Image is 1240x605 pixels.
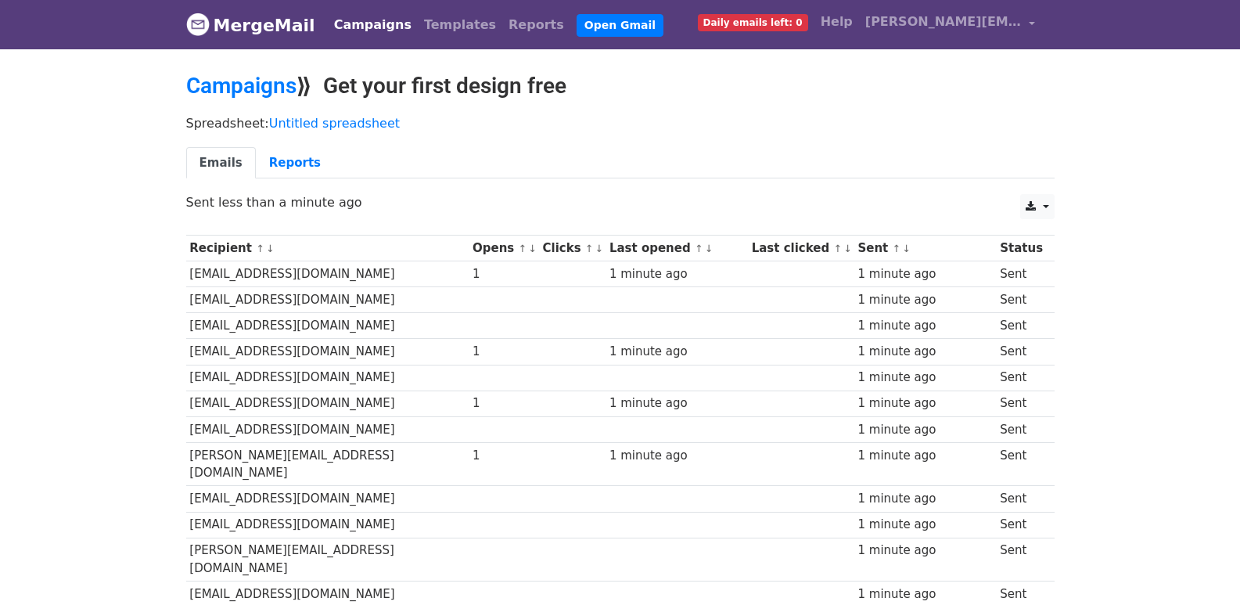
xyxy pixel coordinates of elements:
a: ↑ [518,243,527,254]
a: ↓ [266,243,275,254]
td: [EMAIL_ADDRESS][DOMAIN_NAME] [186,261,469,287]
a: ↓ [595,243,604,254]
td: Sent [996,512,1046,538]
a: MergeMail [186,9,315,41]
div: 1 minute ago [857,317,992,335]
div: 1 [473,343,535,361]
a: ↓ [705,243,713,254]
td: [EMAIL_ADDRESS][DOMAIN_NAME] [186,313,469,339]
td: Sent [996,339,1046,365]
td: Sent [996,538,1046,582]
p: Sent less than a minute ago [186,194,1055,211]
div: 1 minute ago [857,421,992,439]
a: ↑ [833,243,842,254]
td: Sent [996,287,1046,313]
td: Sent [996,416,1046,442]
td: Sent [996,313,1046,339]
td: [PERSON_NAME][EMAIL_ADDRESS][DOMAIN_NAME] [186,538,469,582]
td: [EMAIL_ADDRESS][DOMAIN_NAME] [186,287,469,313]
td: [EMAIL_ADDRESS][DOMAIN_NAME] [186,391,469,416]
td: [PERSON_NAME][EMAIL_ADDRESS][DOMAIN_NAME] [186,442,469,486]
td: Sent [996,391,1046,416]
div: 1 minute ago [857,542,992,560]
a: Reports [256,147,334,179]
div: 1 minute ago [609,394,744,412]
td: [EMAIL_ADDRESS][DOMAIN_NAME] [186,416,469,442]
td: [EMAIL_ADDRESS][DOMAIN_NAME] [186,339,469,365]
th: Status [996,236,1046,261]
th: Last clicked [748,236,854,261]
a: ↑ [695,243,703,254]
h2: ⟫ Get your first design free [186,73,1055,99]
td: Sent [996,442,1046,486]
div: 1 minute ago [609,447,744,465]
div: 1 minute ago [857,490,992,508]
img: MergeMail logo [186,13,210,36]
th: Opens [469,236,539,261]
a: Help [814,6,859,38]
div: 1 minute ago [857,447,992,465]
div: 1 minute ago [609,265,744,283]
div: 1 [473,265,535,283]
a: [PERSON_NAME][EMAIL_ADDRESS][DOMAIN_NAME] [859,6,1042,43]
a: Untitled spreadsheet [269,116,400,131]
a: Daily emails left: 0 [692,6,814,38]
a: Campaigns [186,73,297,99]
td: [EMAIL_ADDRESS][DOMAIN_NAME] [186,512,469,538]
div: 1 minute ago [857,516,992,534]
th: Last opened [606,236,748,261]
td: Sent [996,261,1046,287]
a: ↓ [528,243,537,254]
th: Sent [854,236,997,261]
div: 1 minute ago [857,394,992,412]
div: 1 minute ago [609,343,744,361]
td: [EMAIL_ADDRESS][DOMAIN_NAME] [186,365,469,391]
th: Recipient [186,236,469,261]
a: ↑ [256,243,264,254]
span: [PERSON_NAME][EMAIL_ADDRESS][DOMAIN_NAME] [865,13,1022,31]
div: 1 [473,447,535,465]
a: ↓ [902,243,911,254]
a: Open Gmail [577,14,663,37]
a: ↑ [585,243,594,254]
td: Sent [996,365,1046,391]
div: 1 minute ago [857,369,992,387]
th: Clicks [539,236,606,261]
div: 1 minute ago [857,343,992,361]
a: Reports [502,9,570,41]
div: 1 minute ago [857,291,992,309]
td: [EMAIL_ADDRESS][DOMAIN_NAME] [186,486,469,512]
a: Templates [418,9,502,41]
p: Spreadsheet: [186,115,1055,131]
div: 1 [473,394,535,412]
div: 1 minute ago [857,265,992,283]
a: Emails [186,147,256,179]
td: Sent [996,486,1046,512]
a: Campaigns [328,9,418,41]
a: ↑ [893,243,901,254]
a: ↓ [843,243,852,254]
div: 1 minute ago [857,585,992,603]
span: Daily emails left: 0 [698,14,808,31]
